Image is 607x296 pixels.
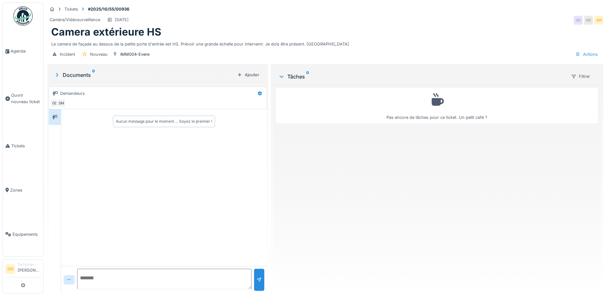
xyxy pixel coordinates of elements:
[10,187,41,193] span: Zones
[278,73,566,80] div: Tâches
[3,212,43,256] a: Équipements
[92,71,95,79] sup: 0
[280,91,594,120] div: Pas encore de tâches pour ce ticket. Un petit café ?
[51,26,161,38] h1: Camera extérieure HS
[11,92,41,104] span: Ouvrir nouveau ticket
[572,50,601,59] div: Actions
[584,16,593,25] div: GD
[115,17,129,23] div: [DATE]
[51,38,599,47] div: La camera de façade au dessus de la petite porte d'entrée est HS. Prévoir une grande échelle pour...
[64,6,78,12] div: Tickets
[50,99,59,108] div: GD
[116,119,212,124] div: Aucun message pour le moment … Soyez le premier !
[306,73,309,80] sup: 0
[13,6,33,26] img: Badge_color-CXgf-gQk.svg
[18,262,41,267] div: Technicien
[120,51,149,57] div: IMM004-Evere
[11,48,41,54] span: Agenda
[3,73,43,124] a: Ouvrir nouveau ticket
[574,16,583,25] div: GD
[85,6,132,12] strong: #2025/10/55/00936
[60,51,75,57] div: Incident
[5,264,15,274] li: GD
[60,90,85,96] div: Demandeurs
[568,72,593,81] div: Filtrer
[3,168,43,212] a: Zones
[12,231,41,237] span: Équipements
[57,99,66,108] div: SM
[90,51,108,57] div: Nouveau
[3,29,43,73] a: Agenda
[235,70,262,79] div: Ajouter
[11,143,41,149] span: Tickets
[594,16,603,25] div: SM
[18,262,41,276] li: [PERSON_NAME]
[3,124,43,168] a: Tickets
[50,17,100,23] div: Caméra/Vidéosurveillance
[5,262,41,277] a: GD Technicien[PERSON_NAME]
[54,71,235,79] div: Documents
